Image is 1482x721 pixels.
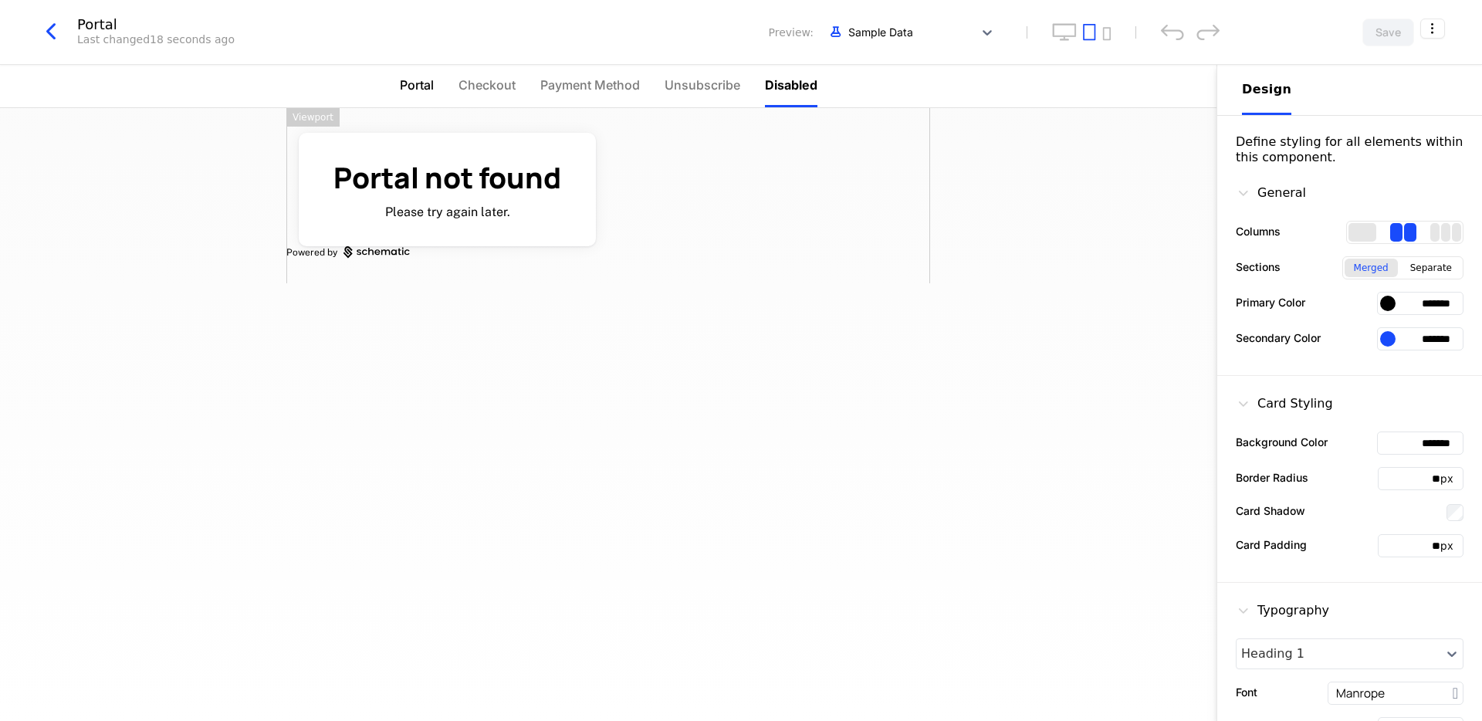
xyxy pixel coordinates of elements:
button: Save [1362,19,1414,46]
h1: Portal not found [333,159,561,198]
label: Primary Color [1236,294,1305,310]
label: Font [1236,684,1257,700]
a: Powered by [286,246,930,259]
div: redo [1196,24,1220,40]
div: px [1440,471,1463,486]
span: Unsubscribe [665,76,740,94]
div: Define styling for all elements within this component. [1236,134,1463,165]
div: Viewport [286,108,340,127]
button: Select action [1420,19,1445,39]
p: Please try again later. [385,204,510,221]
div: 2 columns [1390,223,1416,242]
div: 3 columns [1430,223,1461,242]
div: Card Styling [1236,394,1333,413]
label: Background Color [1236,434,1328,450]
div: Typography [1236,601,1329,620]
div: General [1236,184,1306,202]
div: undo [1161,24,1184,40]
button: tablet [1083,23,1096,41]
span: Checkout [458,76,516,94]
label: Border Radius [1236,469,1308,486]
span: Powered by [286,246,337,259]
div: Choose Sub Page [1242,65,1457,115]
button: mobile [1102,27,1111,41]
div: Portal [77,18,235,32]
span: Payment Method [540,76,640,94]
span: Portal [400,76,434,94]
label: Columns [1236,223,1281,239]
label: Sections [1236,259,1281,275]
div: Design [1242,80,1291,99]
button: desktop [1052,23,1077,41]
div: Last changed 18 seconds ago [77,32,235,47]
div: Merged [1345,259,1398,277]
span: Preview: [769,25,814,40]
label: Card Shadow [1236,503,1305,519]
div: px [1440,538,1463,553]
div: Separate [1401,259,1461,277]
label: Card Padding [1236,537,1307,553]
label: Secondary Color [1236,330,1321,346]
span: Disabled [765,76,817,94]
div: 1 columns [1348,223,1376,242]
